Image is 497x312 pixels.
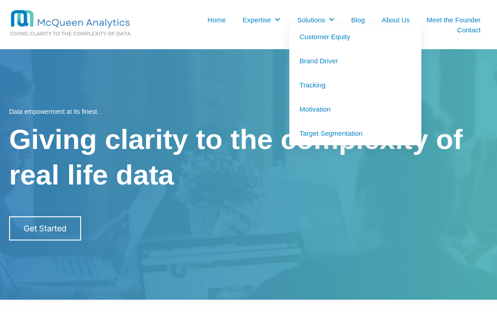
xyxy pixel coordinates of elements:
a: Get Started [9,216,81,240]
a: Contact [457,25,481,35]
span: Giving clarity to the complexity of [9,123,463,155]
a: Target Segmentation [289,121,421,145]
a: Tracking [289,73,421,97]
a: Motivation [289,97,421,121]
a: Solutions [297,15,325,25]
a: Expertise [243,15,272,25]
nav: Desktop navigation [169,15,488,35]
a: Home [208,15,226,25]
a: Blog [351,15,365,25]
a: Brand Driver [289,49,421,73]
a: Meet the Founder [427,15,481,25]
a: Customer Equity [289,25,421,49]
span: real life data [9,159,174,190]
img: MCQ BG 1 [9,9,169,38]
a: About Us [382,15,410,25]
span: Data empowerment at its finest. [9,108,99,115]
